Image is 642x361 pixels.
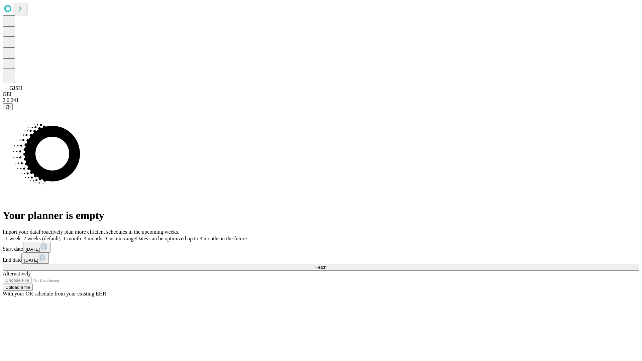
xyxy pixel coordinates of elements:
span: 1 week [5,236,21,241]
span: 2 weeks (default) [23,236,61,241]
button: Upload a file [3,284,33,291]
span: With your OR schedule from your existing EHR [3,291,106,296]
span: [DATE] [24,258,38,263]
button: [DATE] [21,253,49,264]
span: 3 months [84,236,103,241]
span: [DATE] [26,247,40,252]
span: Alternatively [3,271,31,276]
div: Start date [3,242,639,253]
span: Dates can be optimized up to 3 months in the future. [136,236,248,241]
span: Custom range [106,236,136,241]
span: Proactively plan more efficient schedules in the upcoming weeks. [39,229,179,235]
button: @ [3,103,13,110]
span: GJSH [9,85,22,91]
div: GEI [3,91,639,97]
span: 1 month [63,236,81,241]
button: Fetch [3,264,639,271]
span: Fetch [315,265,326,270]
div: 2.0.241 [3,97,639,103]
span: Import your data [3,229,39,235]
button: [DATE] [23,242,50,253]
div: End date [3,253,639,264]
span: @ [5,104,10,109]
h1: Your planner is empty [3,209,639,222]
